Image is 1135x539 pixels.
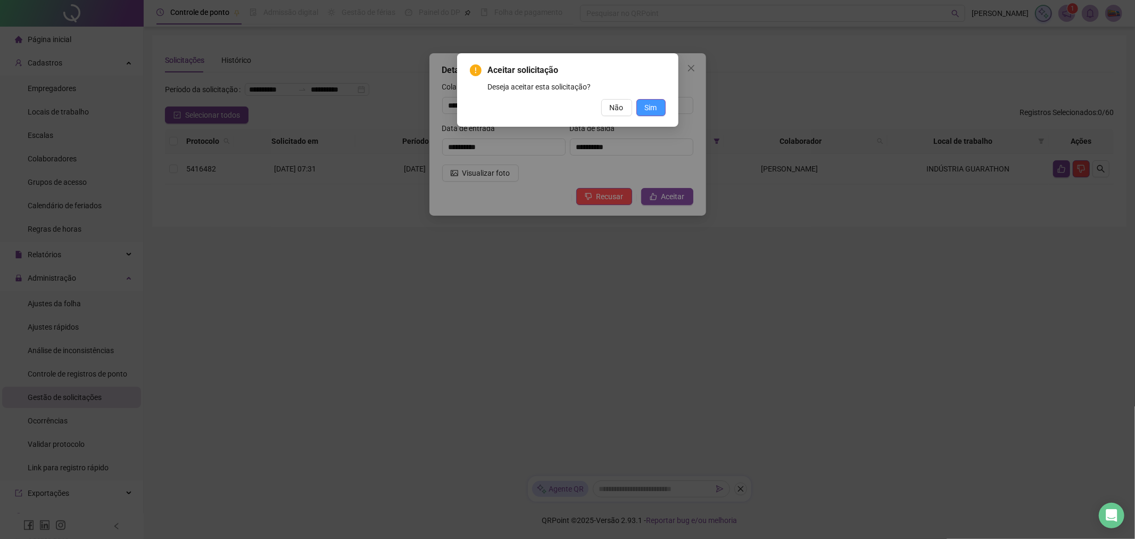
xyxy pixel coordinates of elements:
[610,102,624,113] span: Não
[601,99,632,116] button: Não
[645,102,657,113] span: Sim
[470,64,482,76] span: exclamation-circle
[636,99,666,116] button: Sim
[488,64,666,77] span: Aceitar solicitação
[488,81,666,93] div: Deseja aceitar esta solicitação?
[1099,503,1124,528] div: Open Intercom Messenger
